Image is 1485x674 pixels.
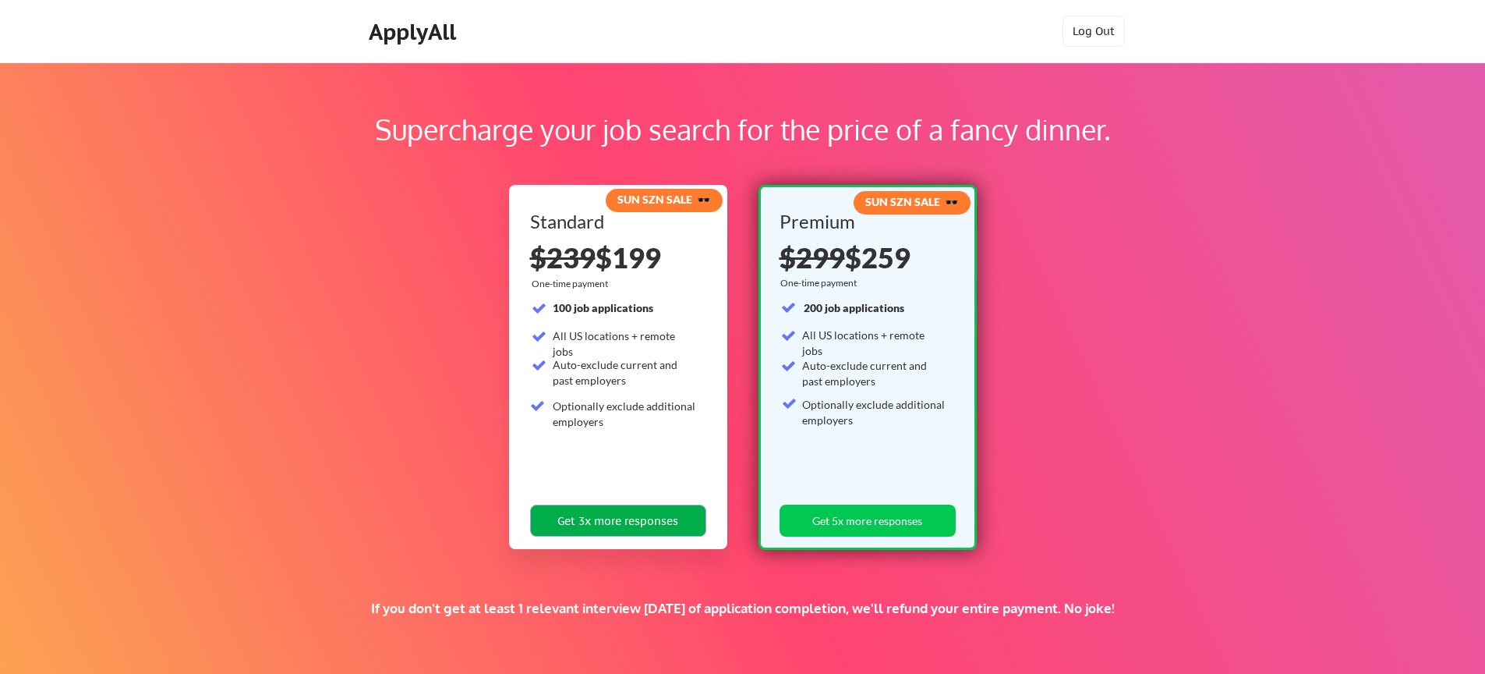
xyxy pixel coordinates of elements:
div: Optionally exclude additional employers [553,399,697,429]
div: Premium [780,212,950,231]
button: Get 5x more responses [780,505,956,537]
div: Supercharge your job search for the price of a fancy dinner. [100,108,1385,151]
strong: 200 job applications [804,301,904,314]
button: Get 3x more responses [530,505,706,537]
div: Auto-exclude current and past employers [802,358,946,388]
div: Optionally exclude additional employers [802,397,946,427]
div: If you don't get at least 1 relevant interview [DATE] of application completion, we'll refund you... [270,600,1215,617]
div: Auto-exclude current and past employers [553,357,697,388]
div: Standard [530,212,701,231]
div: $199 [530,243,706,271]
div: All US locations + remote jobs [553,328,697,359]
div: $259 [780,243,950,271]
strong: SUN SZN SALE 🕶️ [617,193,710,206]
button: Log Out [1062,16,1125,47]
strong: SUN SZN SALE 🕶️ [865,195,958,208]
div: All US locations + remote jobs [802,328,946,358]
div: ApplyAll [369,19,461,45]
s: $299 [780,240,845,275]
strong: 100 job applications [553,301,653,314]
s: $239 [530,240,596,275]
div: One-time payment [532,278,613,290]
div: One-time payment [780,277,861,289]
